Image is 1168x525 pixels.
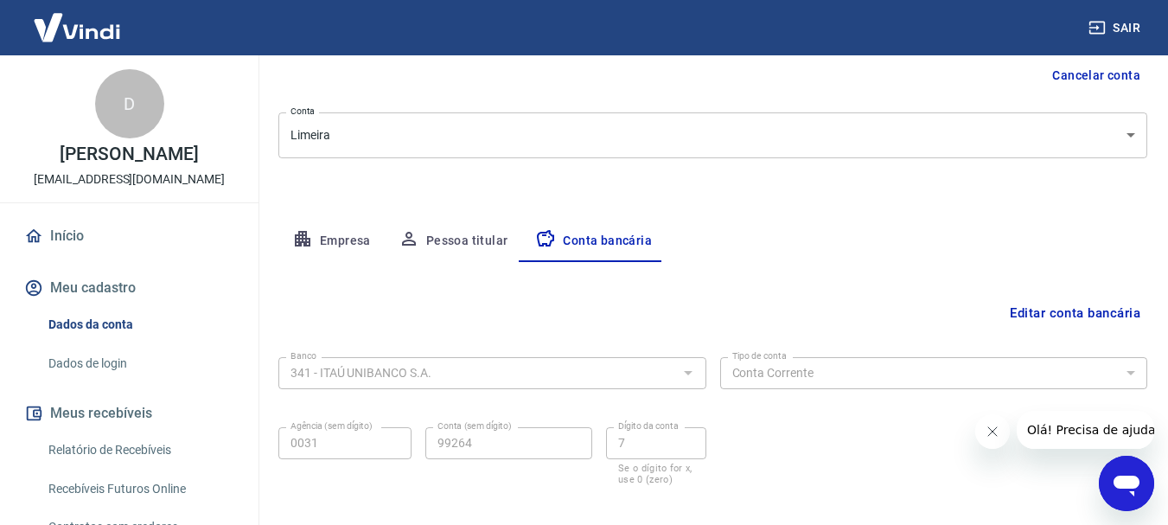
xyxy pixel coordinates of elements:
[1003,297,1147,330] button: Editar conta bancária
[1099,456,1154,511] iframe: Botão para abrir a janela de mensagens
[290,419,373,432] label: Agência (sem dígito)
[290,349,316,362] label: Banco
[34,170,225,189] p: [EMAIL_ADDRESS][DOMAIN_NAME]
[732,349,787,362] label: Tipo de conta
[975,414,1010,449] iframe: Fechar mensagem
[290,105,315,118] label: Conta
[95,69,164,138] div: D
[1045,60,1147,92] button: Cancelar conta
[1085,12,1147,44] button: Sair
[278,112,1147,158] div: Limeira
[1017,411,1154,449] iframe: Mensagem da empresa
[385,221,522,262] button: Pessoa titular
[41,432,238,468] a: Relatório de Recebíveis
[10,12,145,26] span: Olá! Precisa de ajuda?
[618,419,679,432] label: Dígito da conta
[618,463,694,485] p: Se o dígito for x, use 0 (zero)
[437,419,512,432] label: Conta (sem dígito)
[21,217,238,255] a: Início
[41,307,238,343] a: Dados da conta
[21,269,238,307] button: Meu cadastro
[278,221,385,262] button: Empresa
[41,471,238,507] a: Recebíveis Futuros Online
[41,346,238,381] a: Dados de login
[521,221,666,262] button: Conta bancária
[21,1,133,54] img: Vindi
[21,394,238,432] button: Meus recebíveis
[60,145,198,163] p: [PERSON_NAME]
